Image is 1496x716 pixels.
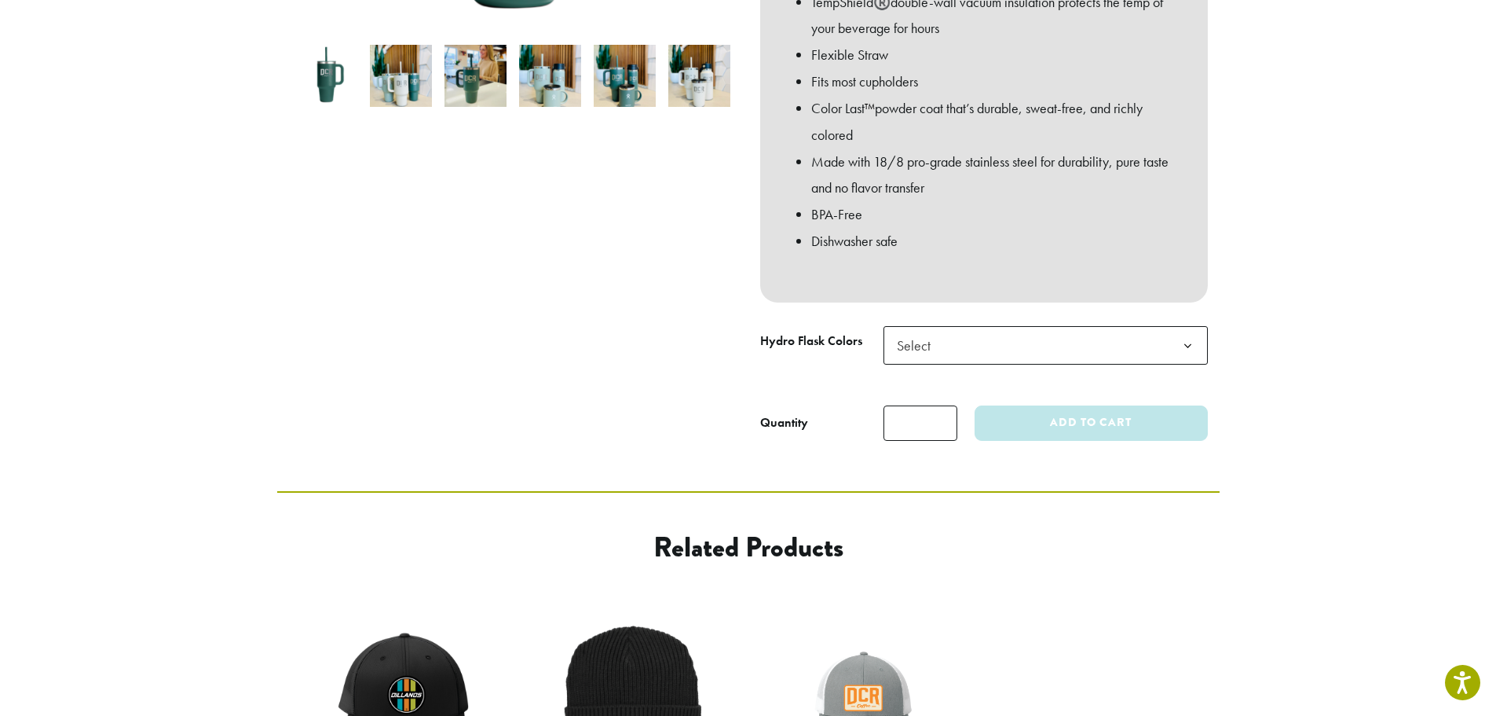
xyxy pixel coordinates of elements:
img: 32 oz Hydro Flask Travel Tumbler [295,45,357,107]
label: Hydro Flask Colors [760,330,883,353]
li: Flexible Straw [811,42,1172,68]
h2: Related products [404,531,1093,564]
div: Quantity [760,413,808,432]
img: 32 oz Hydro Flask Travel Tumbler - Image 2 [370,45,432,107]
li: Fits most cupholders [811,68,1172,95]
li: Color Last powder coat that’s durable, sweat-free, and richly colored [811,95,1172,149]
li: Dishwasher safe [811,228,1172,255]
img: 32 oz Hydro Flask Travel Tumbler - Image 3 [444,45,507,107]
li: Made with 18/8 pro-grade stainless steel for durability, pure taste and no flavor transfer [811,149,1172,202]
span: Select [891,330,946,361]
input: Product quantity [883,406,957,441]
button: Add to cart [975,406,1207,441]
img: 32 oz Hydro Flask Travel Tumbler - Image 6 [668,45,730,107]
img: 32 oz Hydro Flask Travel Tumbler - Image 5 [594,45,656,107]
li: BPA-Free [811,201,1172,228]
span: Select [883,326,1208,365]
span: ™ [865,99,875,117]
img: 32 oz Hydro Flask Travel Tumbler - Image 4 [519,45,581,107]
